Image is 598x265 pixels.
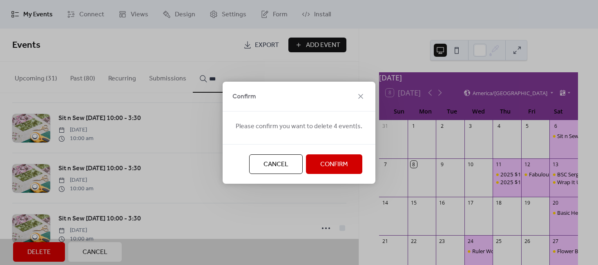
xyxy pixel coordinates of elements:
span: Confirm [232,92,256,102]
button: Confirm [306,154,362,174]
span: Please confirm you want to delete 4 event(s. [236,122,362,131]
span: Cancel [263,160,288,169]
span: Confirm [320,160,348,169]
button: Cancel [249,154,303,174]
